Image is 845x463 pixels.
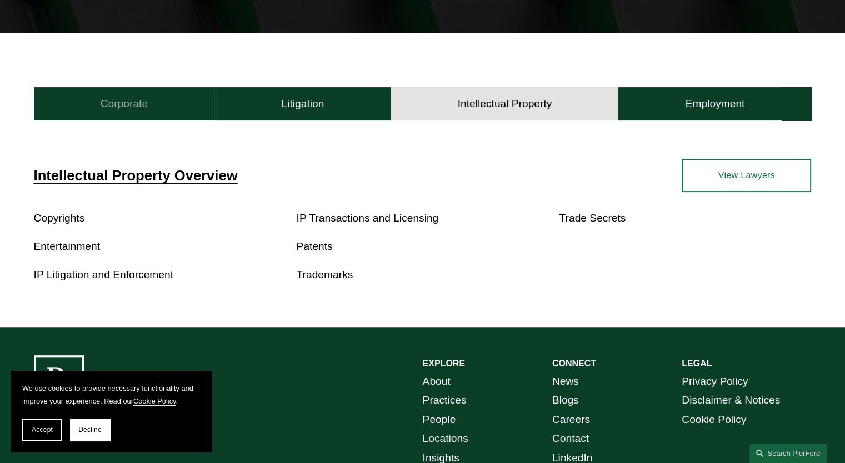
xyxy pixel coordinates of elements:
button: Decline [70,419,110,441]
h4: Litigation [281,97,324,110]
a: Cookie Policy [133,397,176,405]
strong: EXPLORE [423,359,465,368]
a: IP Transactions and Licensing [297,212,439,224]
a: Locations [423,429,468,449]
a: Trade Secrets [559,212,626,224]
a: Contact [552,429,589,449]
strong: CONNECT [552,359,596,368]
a: Intellectual Property Overview [34,168,238,183]
span: Accept [32,426,53,434]
span: Decline [78,426,102,434]
p: We use cookies to provide necessary functionality and improve your experience. Read our . [22,382,200,407]
a: Blogs [552,391,579,410]
a: Patents [297,240,333,252]
a: View Lawyers [682,159,811,192]
button: Accept [22,419,62,441]
strong: LEGAL [682,359,712,368]
a: Careers [552,410,590,430]
a: Cookie Policy [682,410,746,430]
section: Cookie banner [11,371,211,452]
h4: Intellectual Property [458,97,552,110]
h4: Employment [686,97,745,110]
a: Privacy Policy [682,372,748,391]
h4: Corporate [101,97,148,110]
a: Trademarks [297,269,353,280]
a: Search this site [749,444,827,463]
a: Copyrights [34,212,85,224]
a: People [423,410,456,430]
a: News [552,372,579,391]
a: Practices [423,391,467,410]
a: About [423,372,451,391]
a: Disclaimer & Notices [682,391,780,410]
a: Entertainment [34,240,100,252]
a: IP Litigation and Enforcement [34,269,173,280]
